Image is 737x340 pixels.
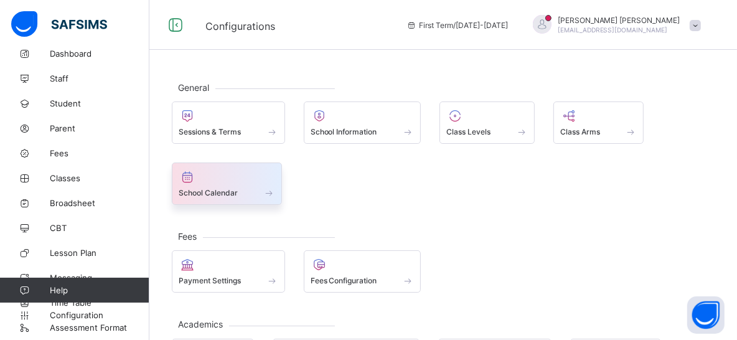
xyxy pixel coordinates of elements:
[11,11,107,37] img: safsims
[172,319,229,329] span: Academics
[446,127,491,136] span: Class Levels
[304,102,421,144] div: School Information
[311,127,377,136] span: School Information
[50,73,149,83] span: Staff
[179,188,238,197] span: School Calendar
[439,102,535,144] div: Class Levels
[553,102,644,144] div: Class Arms
[558,16,680,25] span: [PERSON_NAME] [PERSON_NAME]
[172,82,215,93] span: General
[50,285,149,295] span: Help
[50,323,149,333] span: Assessment Format
[50,248,149,258] span: Lesson Plan
[304,250,421,293] div: Fees Configuration
[172,250,285,293] div: Payment Settings
[50,98,149,108] span: Student
[311,276,377,285] span: Fees Configuration
[205,20,275,32] span: Configurations
[50,310,149,320] span: Configuration
[172,231,203,242] span: Fees
[50,198,149,208] span: Broadsheet
[560,127,600,136] span: Class Arms
[179,276,241,285] span: Payment Settings
[50,148,149,158] span: Fees
[406,21,508,30] span: session/term information
[50,49,149,59] span: Dashboard
[50,123,149,133] span: Parent
[50,223,149,233] span: CBT
[172,102,285,144] div: Sessions & Terms
[50,273,149,283] span: Messaging
[179,127,241,136] span: Sessions & Terms
[50,173,149,183] span: Classes
[172,163,282,205] div: School Calendar
[520,15,707,35] div: NellyVincent
[687,296,725,334] button: Open asap
[558,26,668,34] span: [EMAIL_ADDRESS][DOMAIN_NAME]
